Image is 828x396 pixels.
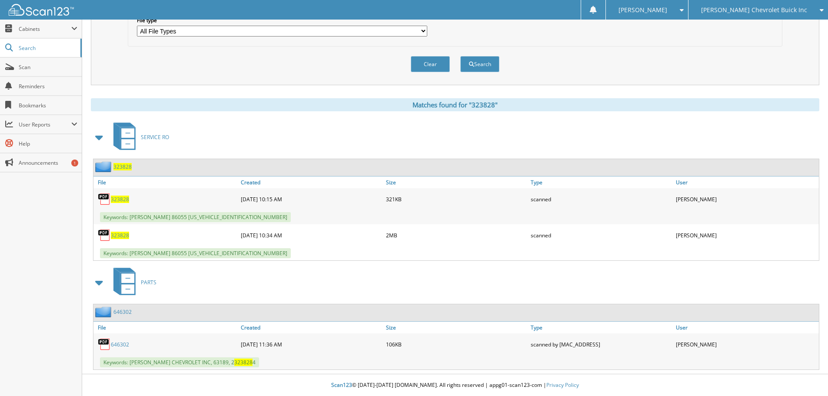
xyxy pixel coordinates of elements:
[239,190,384,208] div: [DATE] 10:15 AM
[384,190,529,208] div: 321KB
[529,322,674,333] a: Type
[108,265,156,299] a: PARTS
[331,381,352,389] span: Scan123
[111,232,129,239] a: 323828
[100,357,259,367] span: Keywords: [PERSON_NAME] CHEVROLET INC, 63189, 2 4
[113,163,132,170] a: 323828
[19,102,77,109] span: Bookmarks
[108,120,169,154] a: SERVICE RO
[111,196,129,203] a: 323828
[384,226,529,244] div: 2MB
[460,56,499,72] button: Search
[411,56,450,72] button: Clear
[98,338,111,351] img: PDF.png
[674,190,819,208] div: [PERSON_NAME]
[674,322,819,333] a: User
[95,161,113,172] img: folder2.png
[19,140,77,147] span: Help
[71,160,78,166] div: 1
[674,336,819,353] div: [PERSON_NAME]
[19,121,71,128] span: User Reports
[529,336,674,353] div: scanned by [MAC_ADDRESS]
[93,322,239,333] a: File
[19,44,76,52] span: Search
[239,322,384,333] a: Created
[82,375,828,396] div: © [DATE]-[DATE] [DOMAIN_NAME]. All rights reserved | appg01-scan123-com |
[674,226,819,244] div: [PERSON_NAME]
[529,176,674,188] a: Type
[384,176,529,188] a: Size
[239,176,384,188] a: Created
[529,190,674,208] div: scanned
[19,83,77,90] span: Reminders
[141,133,169,141] span: SERVICE RO
[384,336,529,353] div: 106KB
[141,279,156,286] span: PARTS
[529,226,674,244] div: scanned
[701,7,807,13] span: [PERSON_NAME] Chevrolet Buick Inc
[674,176,819,188] a: User
[100,248,291,258] span: Keywords: [PERSON_NAME] 86055 [US_VEHICLE_IDENTIFICATION_NUMBER]
[619,7,667,13] span: [PERSON_NAME]
[137,17,427,24] label: File type
[93,176,239,188] a: File
[19,63,77,71] span: Scan
[111,341,129,348] a: 646302
[546,381,579,389] a: Privacy Policy
[19,159,77,166] span: Announcements
[19,25,71,33] span: Cabinets
[95,306,113,317] img: folder2.png
[239,226,384,244] div: [DATE] 10:34 AM
[113,308,132,316] a: 646302
[98,193,111,206] img: PDF.png
[384,322,529,333] a: Size
[91,98,819,111] div: Matches found for "323828"
[9,4,74,16] img: scan123-logo-white.svg
[234,359,253,366] span: 323828
[239,336,384,353] div: [DATE] 11:36 AM
[100,212,291,222] span: Keywords: [PERSON_NAME] 86055 [US_VEHICLE_IDENTIFICATION_NUMBER]
[98,229,111,242] img: PDF.png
